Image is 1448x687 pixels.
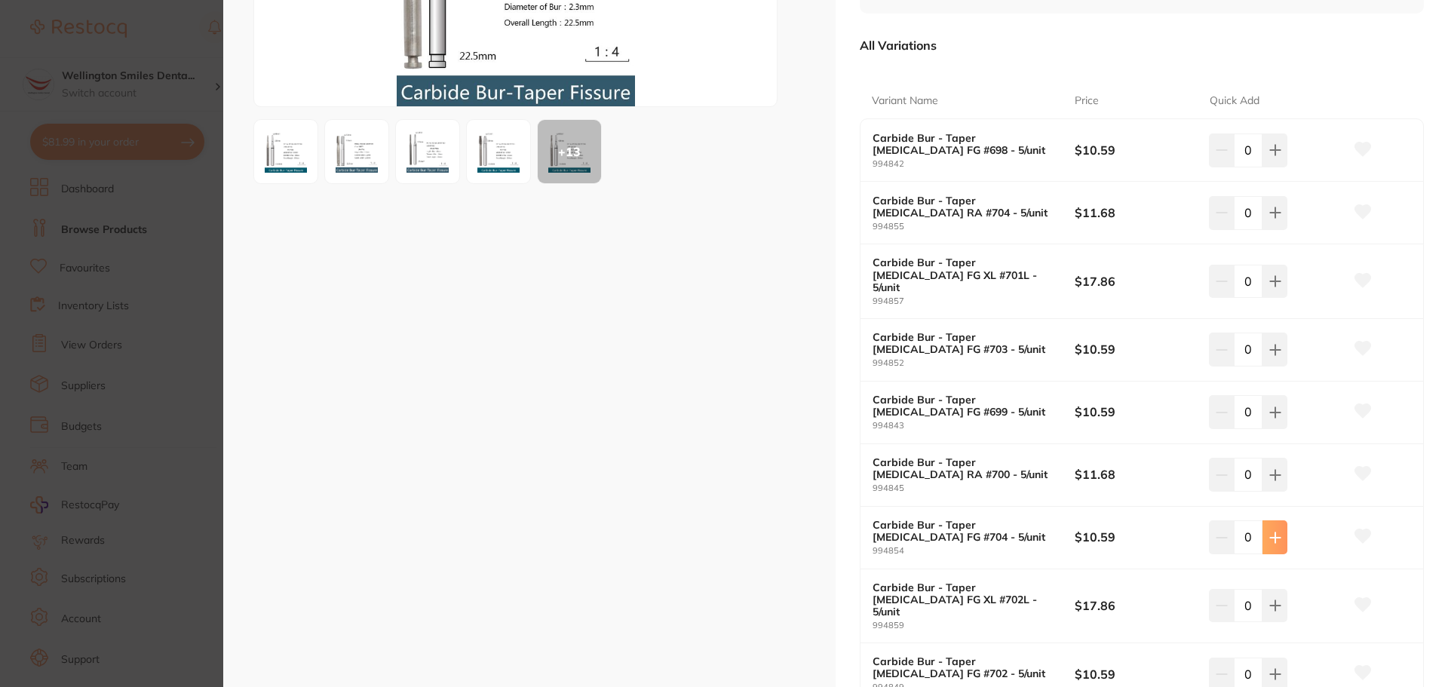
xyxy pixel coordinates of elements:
p: Variant Name [872,94,938,109]
img: NTItZW4tanBn [471,124,526,179]
b: Carbide Bur - Taper [MEDICAL_DATA] FG #703 - 5/unit [873,331,1054,355]
b: Carbide Bur - Taper [MEDICAL_DATA] RA #704 - 5/unit [873,195,1054,219]
small: 994843 [873,421,1075,431]
small: 994855 [873,222,1075,232]
small: 994845 [873,483,1075,493]
button: +13 [537,119,602,184]
img: NDItZW4tanBn [259,124,313,179]
b: $11.68 [1075,204,1196,221]
p: All Variations [860,38,937,53]
b: $10.59 [1075,529,1196,545]
b: $11.68 [1075,466,1196,483]
b: Carbide Bur - Taper [MEDICAL_DATA] FG #704 - 5/unit [873,519,1054,543]
b: Carbide Bur - Taper [MEDICAL_DATA] FG XL #702L - 5/unit [873,581,1054,618]
div: + 13 [538,120,601,183]
p: Quick Add [1210,94,1259,109]
b: Carbide Bur - Taper [MEDICAL_DATA] FG #699 - 5/unit [873,394,1054,418]
b: $10.59 [1075,403,1196,420]
small: 994857 [873,296,1075,306]
b: Carbide Bur - Taper [MEDICAL_DATA] RA #700 - 5/unit [873,456,1054,480]
p: Price [1075,94,1099,109]
small: 994842 [873,159,1075,169]
b: $10.59 [1075,341,1196,357]
b: Carbide Bur - Taper [MEDICAL_DATA] FG XL #701L - 5/unit [873,256,1054,293]
img: NTUtZW4tanBn [330,124,384,179]
img: NTctZW4tanBn [400,124,455,179]
b: $10.59 [1075,142,1196,158]
b: $17.86 [1075,273,1196,290]
b: $10.59 [1075,666,1196,682]
small: 994854 [873,546,1075,556]
small: 994852 [873,358,1075,368]
b: Carbide Bur - Taper [MEDICAL_DATA] FG #702 - 5/unit [873,655,1054,679]
b: $17.86 [1075,597,1196,614]
small: 994859 [873,621,1075,630]
b: Carbide Bur - Taper [MEDICAL_DATA] FG #698 - 5/unit [873,132,1054,156]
